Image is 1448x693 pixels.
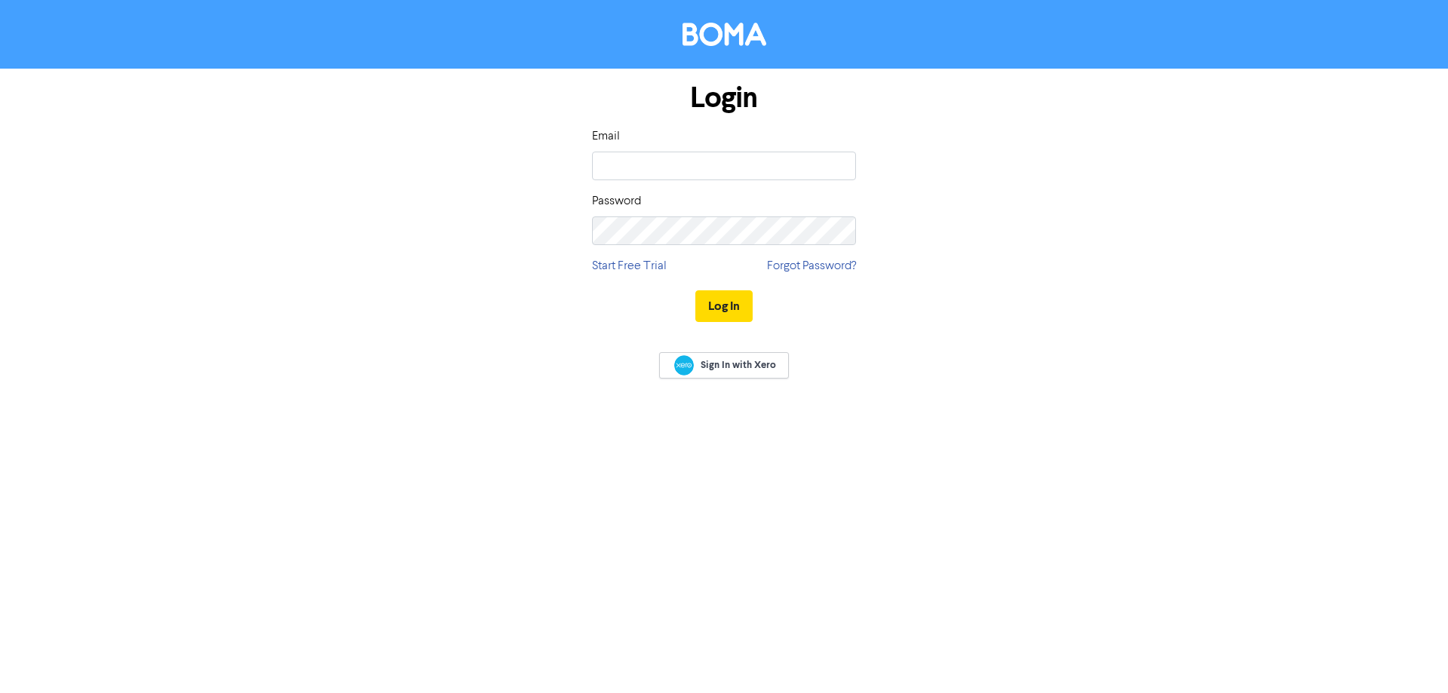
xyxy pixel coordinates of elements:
[592,127,620,146] label: Email
[767,257,856,275] a: Forgot Password?
[592,81,856,115] h1: Login
[659,352,789,379] a: Sign In with Xero
[592,192,641,210] label: Password
[701,358,776,372] span: Sign In with Xero
[695,290,753,322] button: Log In
[683,23,766,46] img: BOMA Logo
[592,257,667,275] a: Start Free Trial
[1373,621,1448,693] iframe: Chat Widget
[674,355,694,376] img: Xero logo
